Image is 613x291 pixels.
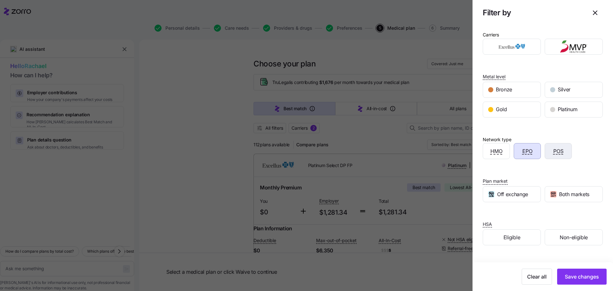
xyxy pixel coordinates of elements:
span: Metal level [483,73,505,80]
img: Excellus [488,40,535,53]
span: POS [553,147,564,155]
button: Save changes [557,269,607,285]
span: Off exchange [497,190,528,198]
span: Save changes [565,273,599,280]
span: Both markets [559,190,589,198]
span: Non-eligible [560,234,588,241]
span: Gold [496,105,507,113]
div: Network type [483,136,511,143]
span: EPO [522,147,533,155]
span: Plan market [483,178,508,184]
span: Platinum [558,105,577,113]
span: HSA [483,221,492,227]
img: MVP Health Plans [550,40,597,53]
span: Silver [558,86,571,94]
span: Eligible [503,234,520,241]
button: Clear all [522,269,552,285]
span: Clear all [527,273,547,280]
span: Bronze [496,86,512,94]
h1: Filter by [483,8,582,18]
div: Carriers [483,31,499,38]
span: HMO [490,147,503,155]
